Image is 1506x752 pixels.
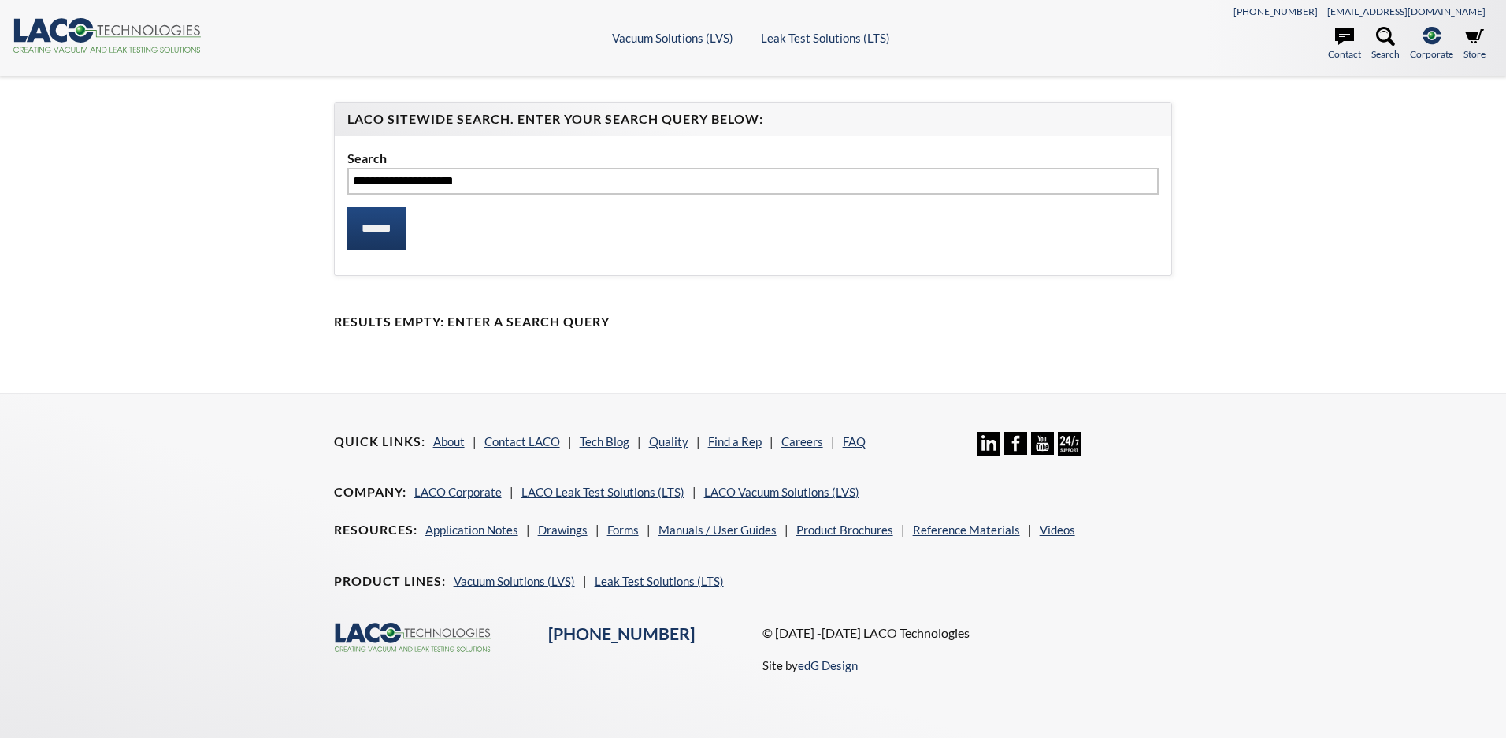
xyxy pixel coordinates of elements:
[425,523,518,537] a: Application Notes
[762,623,1172,643] p: © [DATE] -[DATE] LACO Technologies
[612,31,733,45] a: Vacuum Solutions (LVS)
[334,522,417,538] h4: Resources
[580,434,629,449] a: Tech Blog
[484,434,560,449] a: Contact LACO
[347,111,1159,128] h4: LACO Sitewide Search. Enter your Search Query Below:
[1327,6,1486,17] a: [EMAIL_ADDRESS][DOMAIN_NAME]
[595,574,724,588] a: Leak Test Solutions (LTS)
[1040,523,1075,537] a: Videos
[607,523,639,537] a: Forms
[1328,27,1361,61] a: Contact
[414,485,502,499] a: LACO Corporate
[454,574,575,588] a: Vacuum Solutions (LVS)
[1058,444,1081,458] a: 24/7 Support
[1233,6,1318,17] a: [PHONE_NUMBER]
[347,148,1159,169] label: Search
[708,434,762,449] a: Find a Rep
[1058,432,1081,455] img: 24/7 Support Icon
[649,434,688,449] a: Quality
[538,523,588,537] a: Drawings
[658,523,777,537] a: Manuals / User Guides
[334,434,425,450] h4: Quick Links
[334,484,406,501] h4: Company
[913,523,1020,537] a: Reference Materials
[843,434,866,449] a: FAQ
[781,434,823,449] a: Careers
[1463,27,1486,61] a: Store
[334,314,1173,330] h4: Results Empty: Enter a Search Query
[548,624,695,644] a: [PHONE_NUMBER]
[1410,47,1453,61] span: Corporate
[704,485,859,499] a: LACO Vacuum Solutions (LVS)
[521,485,684,499] a: LACO Leak Test Solutions (LTS)
[762,656,858,675] p: Site by
[433,434,465,449] a: About
[796,523,893,537] a: Product Brochures
[761,31,890,45] a: Leak Test Solutions (LTS)
[334,573,446,590] h4: Product Lines
[798,658,858,672] a: edG Design
[1371,27,1400,61] a: Search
